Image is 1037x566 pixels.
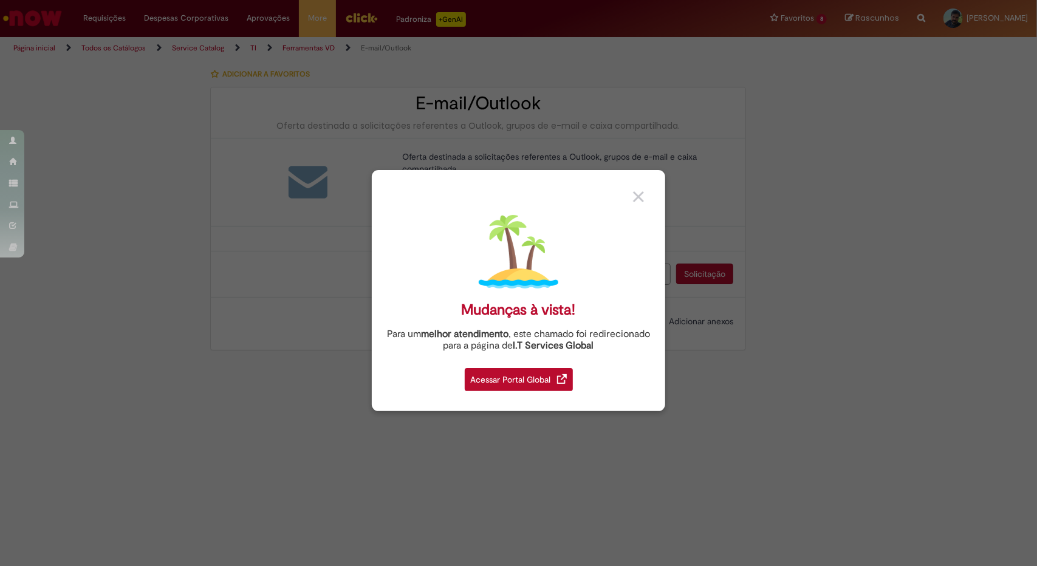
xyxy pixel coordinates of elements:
img: island.png [479,212,558,292]
a: Acessar Portal Global [465,361,573,391]
div: Mudanças à vista! [462,301,576,319]
div: Para um , este chamado foi redirecionado para a página de [381,329,656,352]
div: Acessar Portal Global [465,368,573,391]
img: redirect_link.png [557,374,567,384]
a: I.T Services Global [513,333,594,352]
strong: melhor atendimento [421,328,508,340]
img: close_button_grey.png [633,191,644,202]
